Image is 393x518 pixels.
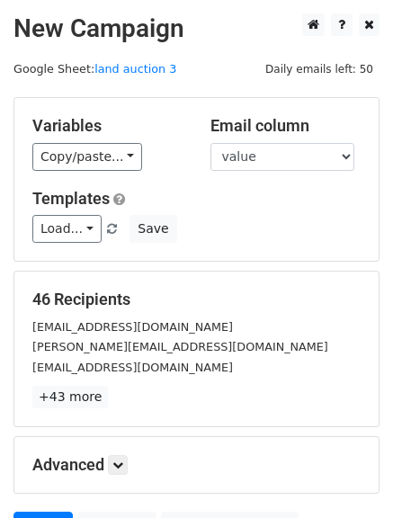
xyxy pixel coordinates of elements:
a: Daily emails left: 50 [259,62,380,76]
h2: New Campaign [13,13,380,44]
button: Save [130,215,176,243]
small: [EMAIL_ADDRESS][DOMAIN_NAME] [32,361,233,374]
a: Load... [32,215,102,243]
h5: Email column [210,116,362,136]
h5: 46 Recipients [32,290,361,309]
small: [PERSON_NAME][EMAIL_ADDRESS][DOMAIN_NAME] [32,340,328,353]
h5: Advanced [32,455,361,475]
h5: Variables [32,116,183,136]
a: land auction 3 [94,62,176,76]
small: [EMAIL_ADDRESS][DOMAIN_NAME] [32,320,233,334]
a: +43 more [32,386,108,408]
span: Daily emails left: 50 [259,59,380,79]
a: Templates [32,189,110,208]
small: Google Sheet: [13,62,176,76]
a: Copy/paste... [32,143,142,171]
